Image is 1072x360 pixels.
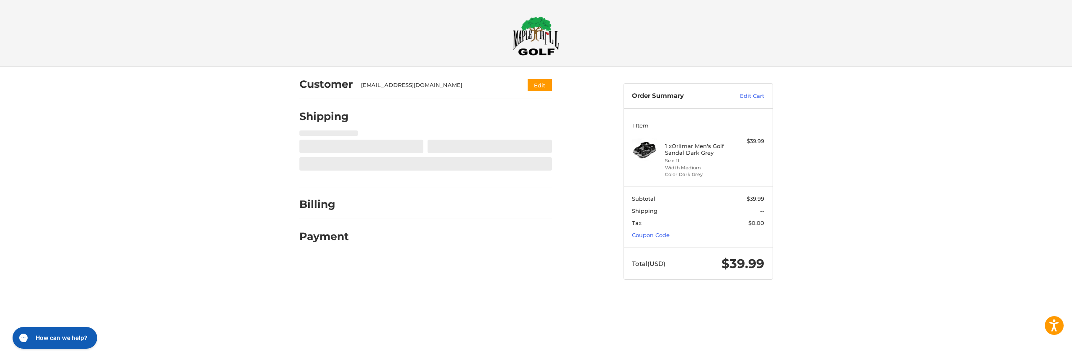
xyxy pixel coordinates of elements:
[632,122,764,129] h3: 1 Item
[299,198,348,211] h2: Billing
[747,195,764,202] span: $39.99
[722,256,764,271] span: $39.99
[748,220,764,226] span: $0.00
[513,16,559,56] img: Maple Hill Golf
[722,92,764,100] a: Edit Cart
[632,220,642,226] span: Tax
[665,143,729,156] h4: 1 x Orlimar Men's Golf Sandal Dark Grey
[665,157,729,164] li: Size 11
[665,164,729,171] li: Width Medium
[731,137,764,146] div: $39.99
[632,232,670,238] a: Coupon Code
[632,92,722,100] h3: Order Summary
[760,207,764,214] span: --
[8,324,100,352] iframe: Gorgias live chat messenger
[299,78,353,91] h2: Customer
[665,171,729,178] li: Color Dark Grey
[361,81,511,89] div: [EMAIL_ADDRESS][DOMAIN_NAME]
[299,230,349,243] h2: Payment
[632,195,655,202] span: Subtotal
[632,260,665,268] span: Total (USD)
[632,207,657,214] span: Shipping
[528,79,552,91] button: Edit
[1003,337,1072,360] iframe: Google Customer Reviews
[299,110,349,123] h2: Shipping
